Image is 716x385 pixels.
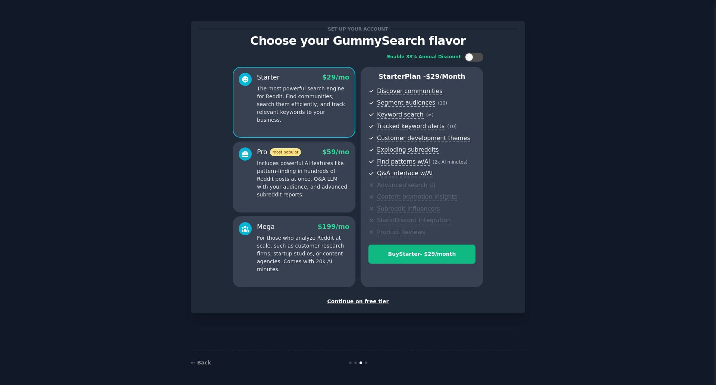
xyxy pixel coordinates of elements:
button: BuyStarter- $29/month [368,245,475,264]
span: Find patterns w/AI [377,158,430,166]
span: Customer development themes [377,134,470,142]
span: Set up your account [327,25,390,33]
span: Tracked keyword alerts [377,122,445,130]
span: most popular [270,148,301,156]
div: Pro [257,148,301,157]
span: Subreddit influencers [377,205,440,213]
span: Discover communities [377,87,442,95]
p: For those who analyze Reddit at scale, such as customer research firms, startup studios, or conte... [257,234,349,273]
p: The most powerful search engine for Reddit. Find communities, search them efficiently, and track ... [257,85,349,124]
span: $ 59 /mo [322,148,349,156]
span: Content promotion insights [377,193,457,201]
span: Slack/Discord integration [377,217,451,224]
div: Continue on free tier [199,298,517,305]
div: Mega [257,222,275,232]
span: ( ∞ ) [426,112,434,118]
div: Starter [257,73,280,82]
span: ( 2k AI minutes ) [433,159,468,165]
div: Buy Starter - $ 29 /month [369,250,475,258]
span: Exploding subreddits [377,146,439,154]
span: ( 10 ) [438,100,447,106]
span: Advanced search UI [377,181,435,189]
span: Segment audiences [377,99,435,107]
p: Starter Plan - [368,72,475,81]
span: Product Reviews [377,229,425,236]
span: $ 29 /mo [322,74,349,81]
div: Enable 33% Annual Discount [387,54,461,60]
span: $ 199 /mo [318,223,349,230]
span: Q&A interface w/AI [377,170,433,177]
a: ← Back [191,360,211,366]
span: $ 29 /month [426,73,465,80]
p: Includes powerful AI features like pattern-finding in hundreds of Reddit posts at once, Q&A LLM w... [257,159,349,199]
span: Keyword search [377,111,424,119]
span: ( 10 ) [447,124,456,129]
p: Choose your GummySearch flavor [199,34,517,47]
